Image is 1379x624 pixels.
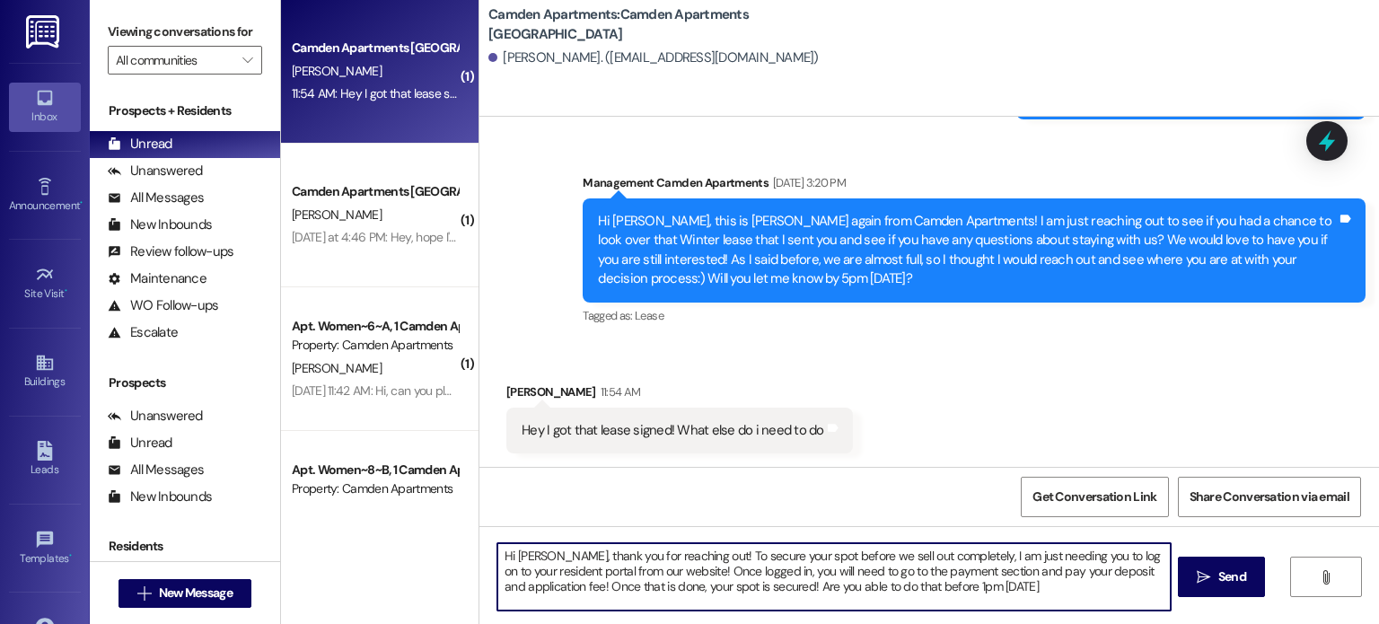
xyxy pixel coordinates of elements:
[292,63,382,79] span: [PERSON_NAME]
[108,323,178,342] div: Escalate
[769,173,846,192] div: [DATE] 3:20 PM
[292,85,619,101] div: 11:54 AM: Hey I got that lease signed! What else do i need to do
[65,285,67,297] span: •
[1178,477,1361,517] button: Share Conversation via email
[108,434,172,453] div: Unread
[90,374,280,392] div: Prospects
[292,360,382,376] span: [PERSON_NAME]
[242,53,252,67] i: 
[108,296,218,315] div: WO Follow-ups
[9,524,81,573] a: Templates •
[26,15,63,48] img: ResiDesk Logo
[69,549,72,562] span: •
[1178,557,1265,597] button: Send
[635,308,663,323] span: Lease
[108,135,172,154] div: Unread
[108,488,212,506] div: New Inbounds
[9,83,81,131] a: Inbox
[292,479,458,498] div: Property: Camden Apartments
[116,46,233,75] input: All communities
[108,407,203,426] div: Unanswered
[292,39,458,57] div: Camden Apartments [GEOGRAPHIC_DATA]
[583,173,1366,198] div: Management Camden Apartments
[506,382,853,408] div: [PERSON_NAME]
[1190,488,1349,506] span: Share Conversation via email
[497,543,1170,611] textarea: Hi [PERSON_NAME], thank you for reaching out! To secure your spot before we sell out completely, ...
[292,461,458,479] div: Apt. Women~8~B, 1 Camden Apartments - Women
[9,347,81,396] a: Buildings
[119,579,251,608] button: New Message
[108,269,206,288] div: Maintenance
[80,197,83,209] span: •
[522,421,824,440] div: Hey I got that lease signed! What else do i need to do
[292,207,382,223] span: [PERSON_NAME]
[488,5,848,44] b: Camden Apartments: Camden Apartments [GEOGRAPHIC_DATA]
[108,162,203,180] div: Unanswered
[292,182,458,201] div: Camden Apartments [GEOGRAPHIC_DATA]
[1021,477,1168,517] button: Get Conversation Link
[108,461,204,479] div: All Messages
[598,212,1337,289] div: Hi [PERSON_NAME], this is [PERSON_NAME] again from Camden Apartments! I am just reaching out to s...
[1319,570,1332,584] i: 
[292,382,652,399] div: [DATE] 11:42 AM: Hi, can you please tell me what day clean checks are
[90,537,280,556] div: Residents
[108,242,233,261] div: Review follow-ups
[292,336,458,355] div: Property: Camden Apartments
[137,586,151,601] i: 
[1218,567,1246,586] span: Send
[292,317,458,336] div: Apt. Women~6~A, 1 Camden Apartments - Women
[596,382,641,401] div: 11:54 AM
[108,189,204,207] div: All Messages
[90,101,280,120] div: Prospects + Residents
[159,584,233,602] span: New Message
[1032,488,1156,506] span: Get Conversation Link
[9,259,81,308] a: Site Visit •
[583,303,1366,329] div: Tagged as:
[488,48,819,67] div: [PERSON_NAME]. ([EMAIL_ADDRESS][DOMAIN_NAME])
[108,18,262,46] label: Viewing conversations for
[9,435,81,484] a: Leads
[108,215,212,234] div: New Inbounds
[1197,570,1210,584] i: 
